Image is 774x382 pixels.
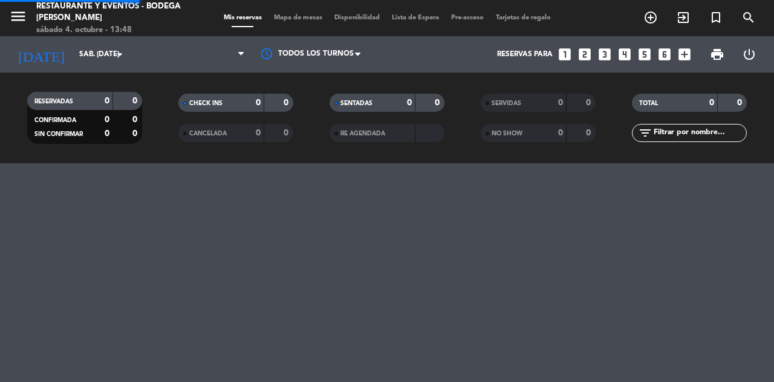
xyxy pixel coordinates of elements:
strong: 0 [737,99,744,107]
i: looks_two [577,47,593,62]
span: Disponibilidad [328,15,386,21]
strong: 0 [105,129,109,138]
i: menu [9,7,27,25]
i: looks_5 [637,47,652,62]
strong: 0 [586,99,593,107]
i: looks_6 [657,47,672,62]
div: LOG OUT [733,36,765,73]
strong: 0 [256,129,261,137]
span: RE AGENDADA [340,131,385,137]
span: SIN CONFIRMAR [34,131,83,137]
button: menu [9,7,27,30]
span: Mapa de mesas [268,15,328,21]
span: CHECK INS [189,100,223,106]
i: filter_list [638,126,652,140]
i: turned_in_not [709,10,723,25]
span: SERVIDAS [492,100,521,106]
i: search [741,10,756,25]
i: looks_one [557,47,573,62]
div: sábado 4. octubre - 13:48 [36,24,184,36]
span: Reservas para [497,50,553,59]
strong: 0 [586,129,593,137]
strong: 0 [558,129,563,137]
i: add_box [677,47,692,62]
span: CANCELADA [189,131,227,137]
span: Lista de Espera [386,15,445,21]
i: power_settings_new [742,47,756,62]
strong: 0 [105,115,109,124]
strong: 0 [284,129,291,137]
strong: 0 [558,99,563,107]
span: Tarjetas de regalo [490,15,557,21]
i: exit_to_app [676,10,691,25]
span: Mis reservas [218,15,268,21]
i: [DATE] [9,41,73,68]
input: Filtrar por nombre... [652,126,746,140]
i: arrow_drop_down [112,47,127,62]
span: print [710,47,724,62]
i: add_circle_outline [643,10,658,25]
strong: 0 [132,129,140,138]
span: NO SHOW [492,131,522,137]
strong: 0 [105,97,109,105]
strong: 0 [132,115,140,124]
i: looks_4 [617,47,633,62]
span: CONFIRMADA [34,117,76,123]
div: Restaurante y Eventos - Bodega [PERSON_NAME] [36,1,184,24]
span: Pre-acceso [445,15,490,21]
span: TOTAL [639,100,658,106]
strong: 0 [407,99,412,107]
strong: 0 [709,99,714,107]
strong: 0 [435,99,442,107]
strong: 0 [284,99,291,107]
span: RESERVADAS [34,99,73,105]
span: SENTADAS [340,100,372,106]
strong: 0 [132,97,140,105]
i: looks_3 [597,47,613,62]
strong: 0 [256,99,261,107]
